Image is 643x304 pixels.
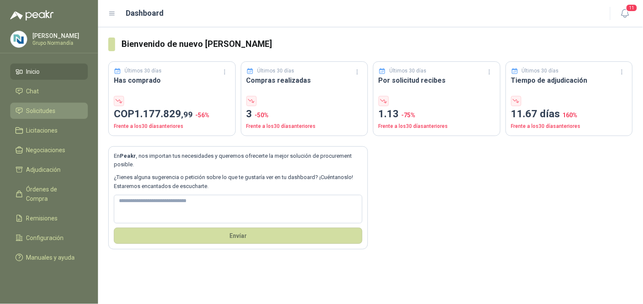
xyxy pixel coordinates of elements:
[10,64,88,80] a: Inicio
[134,108,193,120] span: 1.177.829
[379,122,495,130] p: Frente a los 30 días anteriores
[246,75,363,86] h3: Compras realizadas
[32,33,86,39] p: [PERSON_NAME]
[511,75,628,86] h3: Tiempo de adjudicación
[114,228,362,244] button: Envíar
[246,106,363,122] p: 3
[26,145,66,155] span: Negociaciones
[626,4,638,12] span: 11
[10,249,88,266] a: Manuales y ayuda
[379,106,495,122] p: 1.13
[10,230,88,246] a: Configuración
[120,153,136,159] b: Peakr
[511,106,628,122] p: 11.67 días
[26,185,80,203] span: Órdenes de Compra
[10,122,88,139] a: Licitaciones
[11,31,27,47] img: Company Logo
[122,38,633,51] h3: Bienvenido de nuevo [PERSON_NAME]
[26,87,39,96] span: Chat
[26,67,40,76] span: Inicio
[246,122,363,130] p: Frente a los 30 días anteriores
[114,173,362,191] p: ¿Tienes alguna sugerencia o petición sobre lo que te gustaría ver en tu dashboard? ¡Cuéntanoslo! ...
[10,142,88,158] a: Negociaciones
[10,83,88,99] a: Chat
[390,67,427,75] p: Últimos 30 días
[10,162,88,178] a: Adjudicación
[10,210,88,226] a: Remisiones
[10,103,88,119] a: Solicitudes
[255,112,269,119] span: -50 %
[26,233,64,243] span: Configuración
[114,122,230,130] p: Frente a los 30 días anteriores
[125,67,162,75] p: Últimos 30 días
[26,106,56,116] span: Solicitudes
[522,67,559,75] p: Últimos 30 días
[26,253,75,262] span: Manuales y ayuda
[10,10,54,20] img: Logo peakr
[10,181,88,207] a: Órdenes de Compra
[126,7,164,19] h1: Dashboard
[257,67,294,75] p: Últimos 30 días
[114,152,362,169] p: En , nos importan tus necesidades y queremos ofrecerte la mejor solución de procurement posible.
[181,110,193,119] span: ,99
[32,41,86,46] p: Grupo Normandía
[114,106,230,122] p: COP
[26,126,58,135] span: Licitaciones
[563,112,578,119] span: 160 %
[26,165,61,174] span: Adjudicación
[617,6,633,21] button: 11
[195,112,209,119] span: -56 %
[511,122,628,130] p: Frente a los 30 días anteriores
[26,214,58,223] span: Remisiones
[402,112,416,119] span: -75 %
[379,75,495,86] h3: Por solicitud recibes
[114,75,230,86] h3: Has comprado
